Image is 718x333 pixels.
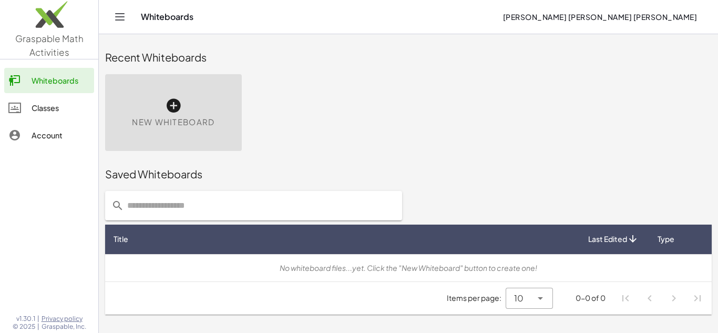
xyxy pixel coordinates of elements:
div: Whiteboards [32,74,90,87]
span: v1.30.1 [16,315,35,323]
span: Title [114,234,128,245]
a: Account [4,123,94,148]
button: [PERSON_NAME] [PERSON_NAME] [PERSON_NAME] [494,7,705,26]
div: No whiteboard files...yet. Click the "New Whiteboard" button to create one! [114,263,703,274]
nav: Pagination Navigation [614,286,710,310]
span: © 2025 [13,322,35,331]
span: | [37,315,39,323]
button: Toggle navigation [111,8,128,25]
div: 0-0 of 0 [576,292,606,304]
a: Privacy policy [42,315,86,323]
div: Classes [32,102,90,114]
span: Items per page: [447,292,506,304]
span: [PERSON_NAME] [PERSON_NAME] [PERSON_NAME] [502,12,697,22]
a: Whiteboards [4,68,94,93]
div: Account [32,129,90,142]
span: Last Edited [588,234,627,245]
div: Saved Whiteboards [105,167,712,181]
div: Recent Whiteboards [105,50,712,65]
span: Graspable, Inc. [42,322,86,331]
a: Classes [4,95,94,120]
span: 10 [514,292,524,305]
span: | [37,322,39,331]
i: prepended action [111,199,124,212]
span: Graspable Math Activities [15,33,84,58]
span: New Whiteboard [132,116,214,128]
span: Type [658,234,674,245]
